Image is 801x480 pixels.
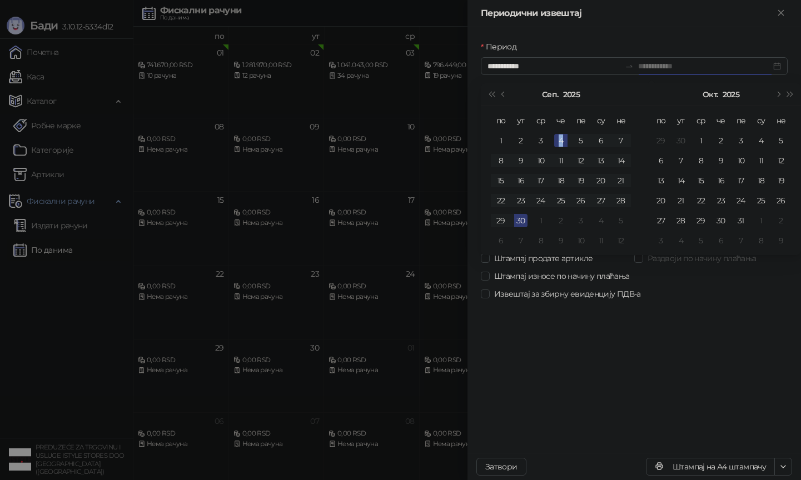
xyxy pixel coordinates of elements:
span: Раздвоји по начину плаћања [643,252,760,264]
td: 2025-10-09 [711,151,731,171]
div: 12 [774,154,788,167]
div: 2 [774,214,788,227]
div: 8 [754,234,768,247]
td: 2025-10-12 [611,231,631,251]
td: 2025-10-12 [771,151,791,171]
div: 13 [594,154,608,167]
td: 2025-10-27 [651,211,671,231]
div: 29 [654,134,668,147]
div: 31 [734,214,748,227]
td: 2025-09-08 [491,151,511,171]
td: 2025-10-30 [711,211,731,231]
div: 10 [534,154,548,167]
td: 2025-09-30 [671,131,691,151]
td: 2025-09-30 [511,211,531,231]
div: 17 [534,174,548,187]
div: 4 [754,134,768,147]
span: Извештај за збирну евиденцију ПДВ-а [490,288,645,300]
td: 2025-10-06 [491,231,511,251]
div: 7 [514,234,528,247]
div: 5 [694,234,708,247]
td: 2025-09-05 [571,131,591,151]
div: 20 [654,194,668,207]
div: 8 [534,234,548,247]
div: 28 [674,214,688,227]
div: 6 [594,134,608,147]
div: 4 [554,134,568,147]
th: су [751,111,771,131]
div: 5 [614,214,628,227]
td: 2025-10-11 [751,151,771,171]
div: 26 [774,194,788,207]
div: 13 [654,174,668,187]
th: че [551,111,571,131]
div: 3 [574,214,588,227]
td: 2025-09-26 [571,191,591,211]
td: 2025-09-20 [591,171,611,191]
td: 2025-09-01 [491,131,511,151]
div: 30 [714,214,728,227]
div: 7 [674,154,688,167]
span: to [625,62,634,71]
div: 11 [554,154,568,167]
div: 27 [594,194,608,207]
div: 8 [494,154,508,167]
div: 2 [514,134,528,147]
div: 1 [494,134,508,147]
td: 2025-10-14 [671,171,691,191]
button: Изабери месец [703,83,718,106]
td: 2025-09-25 [551,191,571,211]
td: 2025-10-20 [651,191,671,211]
td: 2025-10-01 [691,131,711,151]
th: ср [531,111,551,131]
div: 22 [694,194,708,207]
td: 2025-10-01 [531,211,551,231]
div: 23 [514,194,528,207]
td: 2025-10-21 [671,191,691,211]
td: 2025-10-02 [551,211,571,231]
button: Изабери месец [542,83,558,106]
td: 2025-11-03 [651,231,671,251]
button: Изабери годину [563,83,580,106]
td: 2025-10-15 [691,171,711,191]
div: 26 [574,194,588,207]
td: 2025-09-02 [511,131,531,151]
button: Изабери годину [723,83,739,106]
div: 15 [494,174,508,187]
td: 2025-11-02 [771,211,791,231]
th: не [771,111,791,131]
th: по [491,111,511,131]
div: 7 [614,134,628,147]
td: 2025-09-19 [571,171,591,191]
div: 23 [714,194,728,207]
div: 4 [674,234,688,247]
td: 2025-10-02 [711,131,731,151]
div: 19 [774,174,788,187]
td: 2025-09-27 [591,191,611,211]
div: 11 [754,154,768,167]
td: 2025-09-09 [511,151,531,171]
div: 30 [674,134,688,147]
td: 2025-10-24 [731,191,751,211]
th: по [651,111,671,131]
div: 4 [594,214,608,227]
th: не [611,111,631,131]
div: 9 [554,234,568,247]
span: Штампај износе по начину плаћања [490,270,634,282]
td: 2025-09-18 [551,171,571,191]
button: Следећа година (Control + right) [784,83,797,106]
td: 2025-10-03 [571,211,591,231]
th: ут [671,111,691,131]
td: 2025-09-15 [491,171,511,191]
div: 14 [674,174,688,187]
label: Период [481,41,523,53]
button: Close [774,7,788,20]
button: Претходна година (Control + left) [485,83,497,106]
td: 2025-10-25 [751,191,771,211]
span: Штампај продате артикле [490,252,597,264]
div: 1 [754,214,768,227]
div: 18 [554,174,568,187]
div: 15 [694,174,708,187]
div: 3 [534,134,548,147]
td: 2025-10-03 [731,131,751,151]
